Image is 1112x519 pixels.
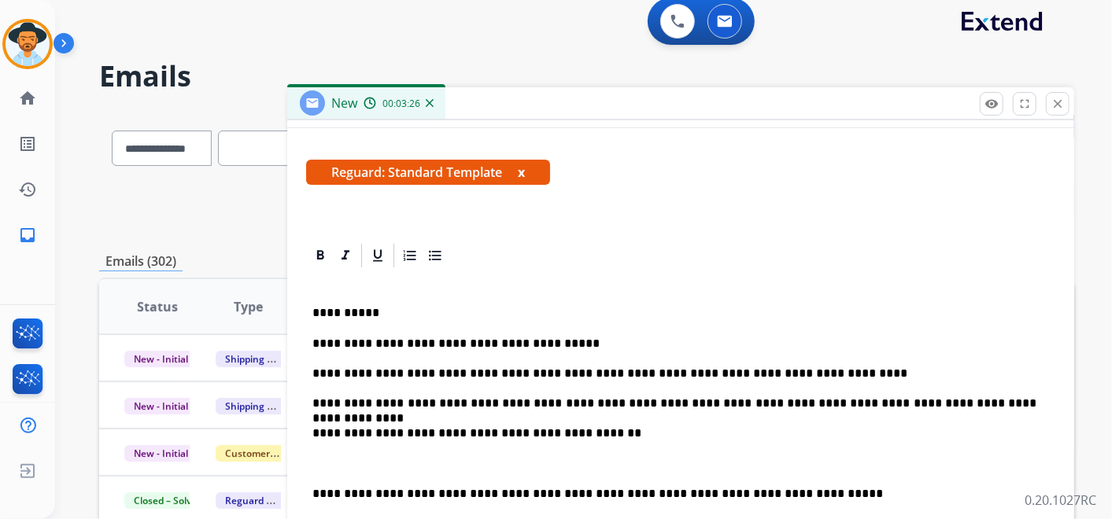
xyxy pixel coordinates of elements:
span: Shipping Protection [216,398,323,414]
span: 00:03:26 [382,98,420,110]
span: Closed – Solved [124,492,212,509]
mat-icon: close [1051,97,1065,111]
div: Bullet List [423,244,447,267]
div: Italic [334,244,357,267]
mat-icon: inbox [18,226,37,245]
span: Type [234,297,263,316]
span: Shipping Protection [216,351,323,367]
span: New - Initial [124,351,198,367]
span: Customer Support [216,445,318,462]
p: 0.20.1027RC [1025,491,1096,510]
mat-icon: remove_red_eye [985,97,999,111]
span: Reguard: Standard Template [306,160,550,185]
img: avatar [6,22,50,66]
div: Bold [308,244,332,267]
mat-icon: fullscreen [1018,97,1032,111]
p: Emails (302) [99,252,183,271]
mat-icon: home [18,89,37,108]
div: Underline [366,244,390,267]
mat-icon: history [18,180,37,199]
span: Reguard CS [216,492,287,509]
span: Status [137,297,178,316]
span: New - Initial [124,445,198,462]
span: New [331,94,357,112]
button: x [518,163,525,182]
h2: Emails [99,61,1074,92]
mat-icon: list_alt [18,134,37,153]
span: New - Initial [124,398,198,414]
div: Ordered List [398,244,422,267]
